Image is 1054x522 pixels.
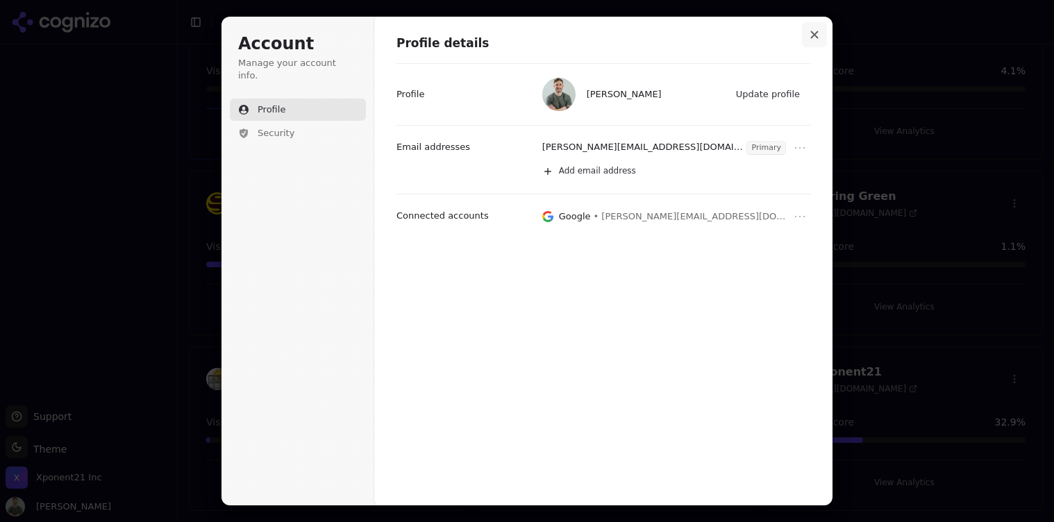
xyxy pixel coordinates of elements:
span: • [PERSON_NAME][EMAIL_ADDRESS][DOMAIN_NAME] [594,210,786,223]
span: Add email address [559,166,636,177]
p: Email addresses [396,141,470,153]
button: Profile [230,99,366,121]
button: Add email address [535,160,811,183]
h1: Profile details [396,35,811,52]
button: Open menu [792,208,808,225]
span: Security [258,127,294,140]
span: Primary [747,142,785,154]
p: Connected accounts [396,210,489,222]
button: Open menu [792,140,808,156]
img: Chuck McCarthy [542,78,576,111]
p: [PERSON_NAME][EMAIL_ADDRESS][DOMAIN_NAME] [542,141,744,155]
button: Update profile [729,84,808,105]
p: Profile [396,88,424,101]
button: Security [230,122,366,144]
h1: Account [238,33,358,56]
p: Manage your account info. [238,57,358,82]
span: Profile [258,103,285,116]
span: [PERSON_NAME] [587,88,662,101]
p: Google [559,210,591,223]
button: Close modal [802,22,827,47]
img: Google [542,210,553,223]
